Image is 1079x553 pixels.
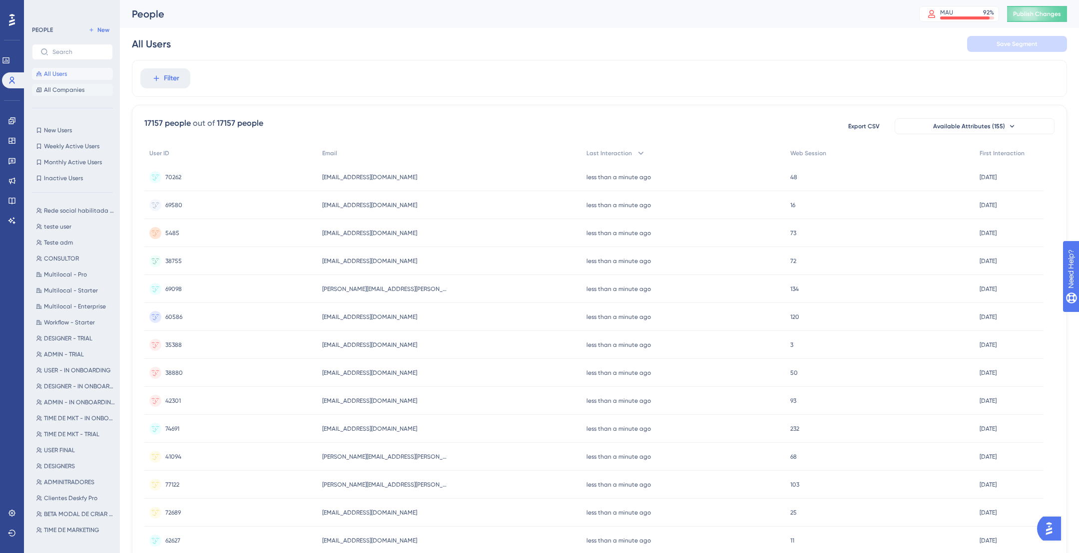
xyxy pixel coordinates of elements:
button: ADMIN - TRIAL [32,348,119,360]
time: less than a minute ago [586,341,651,348]
span: [PERSON_NAME][EMAIL_ADDRESS][PERSON_NAME][DOMAIN_NAME] [322,453,447,461]
time: less than a minute ago [586,509,651,516]
span: Multilocal - Starter [44,286,98,294]
button: All Users [32,68,113,80]
input: Search [52,48,104,55]
time: less than a minute ago [586,537,651,544]
span: ADMIN - IN ONBOARDING [44,398,115,406]
time: [DATE] [980,481,997,488]
span: 232 [790,425,799,433]
span: DESIGNER - TRIAL [44,334,92,342]
button: TIME DE MKT - IN ONBOARDING [32,412,119,424]
span: 93 [790,397,796,405]
span: Email [322,149,337,157]
button: teste user [32,221,119,233]
span: 48 [790,173,797,181]
time: [DATE] [980,258,997,265]
span: CONSULTOR [44,255,79,263]
button: New Users [32,124,113,136]
span: BETA MODAL DE CRIAR TAREFA [44,510,115,518]
span: 3 [790,341,793,349]
span: [EMAIL_ADDRESS][DOMAIN_NAME] [322,369,417,377]
span: First Interaction [980,149,1025,157]
span: [EMAIL_ADDRESS][DOMAIN_NAME] [322,229,417,237]
div: People [132,7,894,21]
button: TIME DE MKT - TRIAL [32,428,119,440]
button: ADMINITRADORES [32,476,119,488]
span: [EMAIL_ADDRESS][DOMAIN_NAME] [322,425,417,433]
button: New [85,24,113,36]
button: Save Segment [967,36,1067,52]
button: Filter [140,68,190,88]
button: Clientes Deskfy Pro [32,492,119,504]
span: [EMAIL_ADDRESS][DOMAIN_NAME] [322,509,417,517]
time: less than a minute ago [586,258,651,265]
time: less than a minute ago [586,174,651,181]
span: Available Attributes (155) [933,122,1005,130]
time: [DATE] [980,453,997,460]
span: 16 [790,201,795,209]
span: USER - IN ONBOARDING [44,366,110,374]
div: 92 % [983,8,994,16]
span: [EMAIL_ADDRESS][DOMAIN_NAME] [322,173,417,181]
span: [EMAIL_ADDRESS][DOMAIN_NAME] [322,397,417,405]
button: Teste adm [32,237,119,249]
div: All Users [132,37,171,51]
button: USER FINAL [32,444,119,456]
button: USER - IN ONBOARDING [32,364,119,376]
time: less than a minute ago [586,453,651,460]
time: [DATE] [980,285,997,292]
span: 70262 [165,173,181,181]
span: 72 [790,257,796,265]
div: 17157 people [144,117,191,129]
span: 72689 [165,509,181,517]
button: DESIGNER - TRIAL [32,332,119,344]
button: Export CSV [839,118,889,134]
time: [DATE] [980,341,997,348]
span: 25 [790,509,797,517]
span: 73 [790,229,796,237]
span: Web Session [790,149,826,157]
span: 62627 [165,537,180,545]
span: Save Segment [997,40,1038,48]
span: 74691 [165,425,179,433]
button: Weekly Active Users [32,140,113,152]
span: TIME DE MARKETING [44,526,99,534]
time: [DATE] [980,369,997,376]
button: Publish Changes [1007,6,1067,22]
span: DESIGNERS [44,462,75,470]
button: DESIGNER - IN ONBOARDING [32,380,119,392]
span: Monthly Active Users [44,158,102,166]
span: 50 [790,369,798,377]
span: 68 [790,453,797,461]
span: Publish Changes [1013,10,1061,18]
button: DESIGNERS [32,460,119,472]
span: Teste adm [44,239,73,247]
span: 41094 [165,453,181,461]
span: Multilocal - Pro [44,271,87,278]
time: less than a minute ago [586,369,651,376]
span: 77122 [165,481,179,489]
time: less than a minute ago [586,425,651,432]
iframe: UserGuiding AI Assistant Launcher [1037,514,1067,544]
time: [DATE] [980,397,997,404]
time: [DATE] [980,174,997,181]
time: less than a minute ago [586,230,651,237]
button: Multilocal - Enterprise [32,300,119,312]
span: [EMAIL_ADDRESS][DOMAIN_NAME] [322,341,417,349]
span: 120 [790,313,799,321]
time: less than a minute ago [586,481,651,488]
time: less than a minute ago [586,397,651,404]
span: Multilocal - Enterprise [44,302,106,310]
span: Filter [164,72,179,84]
span: Clientes Deskfy Pro [44,494,97,502]
span: New Users [44,126,72,134]
span: Export CSV [848,122,880,130]
button: CONSULTOR [32,253,119,265]
button: Workflow - Starter [32,316,119,328]
button: TIME DE MARKETING [32,524,119,536]
span: teste user [44,223,71,231]
span: 42301 [165,397,181,405]
span: 69580 [165,201,182,209]
time: less than a minute ago [586,202,651,209]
